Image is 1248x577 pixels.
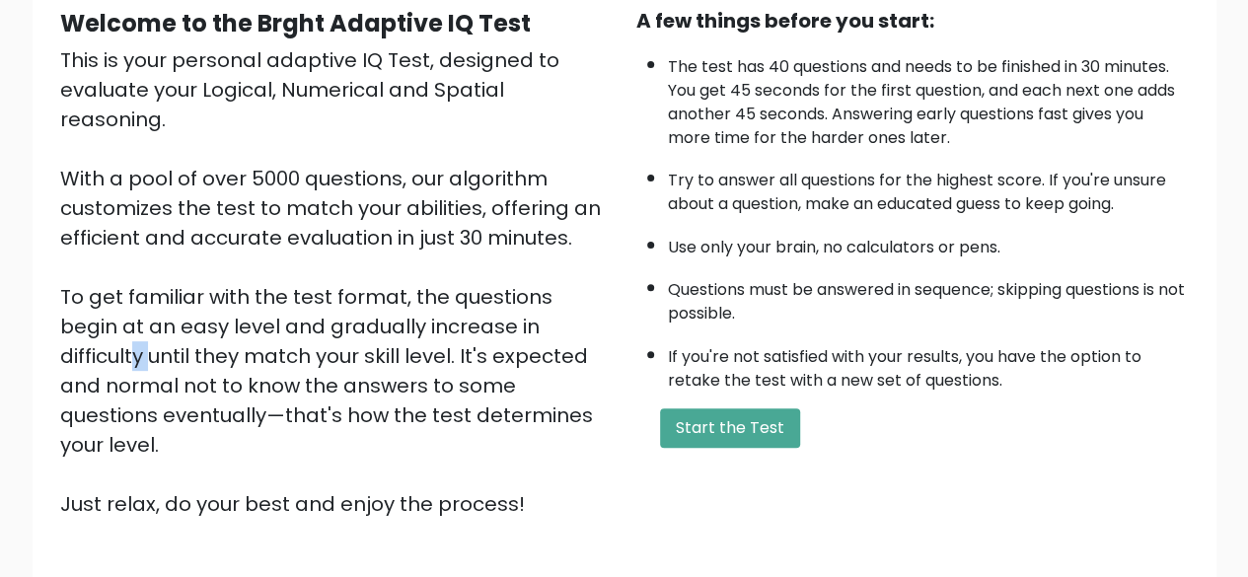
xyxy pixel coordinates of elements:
[668,335,1189,393] li: If you're not satisfied with your results, you have the option to retake the test with a new set ...
[668,226,1189,259] li: Use only your brain, no calculators or pens.
[660,408,800,448] button: Start the Test
[60,7,531,39] b: Welcome to the Brght Adaptive IQ Test
[668,268,1189,325] li: Questions must be answered in sequence; skipping questions is not possible.
[636,6,1189,36] div: A few things before you start:
[668,159,1189,216] li: Try to answer all questions for the highest score. If you're unsure about a question, make an edu...
[60,45,613,519] div: This is your personal adaptive IQ Test, designed to evaluate your Logical, Numerical and Spatial ...
[668,45,1189,150] li: The test has 40 questions and needs to be finished in 30 minutes. You get 45 seconds for the firs...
